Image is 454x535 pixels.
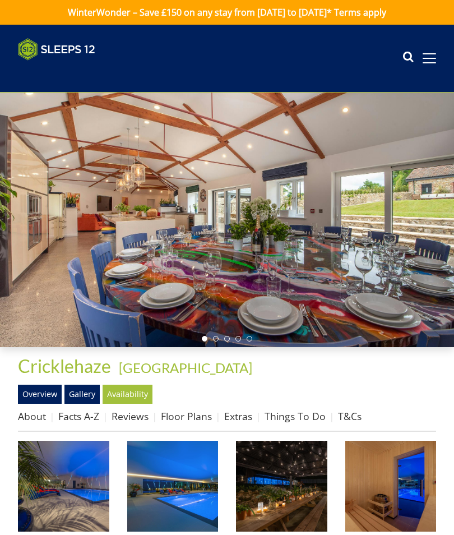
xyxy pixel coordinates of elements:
[103,385,152,404] a: Availability
[18,38,95,61] img: Sleeps 12
[18,355,114,377] a: Cricklehaze
[18,441,109,532] img: Cricklehaze - A special place to stay for family holidays and celebrations
[224,409,252,423] a: Extras
[127,441,219,532] img: Cricklehaze - Funky lighting in the spa hall
[12,67,130,77] iframe: Customer reviews powered by Trustpilot
[18,409,46,423] a: About
[112,409,149,423] a: Reviews
[161,409,212,423] a: Floor Plans
[265,409,326,423] a: Things To Do
[236,441,327,532] img: Cricklehaze - Dine outdoors on balmy nights
[18,385,62,404] a: Overview
[58,409,99,423] a: Facts A-Z
[338,409,362,423] a: T&Cs
[114,359,252,376] span: -
[64,385,100,404] a: Gallery
[345,441,437,532] img: Cricklehaze - Relax in the sauna
[18,355,111,377] span: Cricklehaze
[119,359,252,376] a: [GEOGRAPHIC_DATA]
